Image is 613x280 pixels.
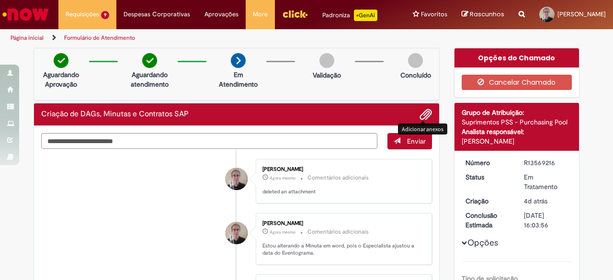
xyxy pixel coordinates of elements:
[454,48,579,67] div: Opções do Chamado
[458,196,517,206] dt: Criação
[7,29,401,47] ul: Trilhas de página
[226,222,248,244] div: Jorge Ricardo de Abreu
[458,172,517,182] dt: Status
[270,229,295,235] span: Agora mesmo
[307,228,369,236] small: Comentários adicionais
[64,34,135,42] a: Formulário de Atendimento
[126,70,173,89] p: Aguardando atendimento
[270,175,295,181] span: Agora mesmo
[387,133,432,149] button: Enviar
[54,53,68,68] img: check-circle-green.png
[462,136,572,146] div: [PERSON_NAME]
[462,117,572,127] div: Suprimentos PSS - Purchasing Pool
[262,242,422,257] p: Estou alterando a Minuta em word, pois o Especialista ajustou a data do Eventograma.
[462,75,572,90] button: Cancelar Chamado
[407,137,426,146] span: Enviar
[557,10,606,18] span: [PERSON_NAME]
[524,211,568,230] div: [DATE] 16:03:56
[1,5,50,24] img: ServiceNow
[319,53,334,68] img: img-circle-grey.png
[458,211,517,230] dt: Conclusão Estimada
[11,34,44,42] a: Página inicial
[524,196,568,206] div: 26/09/2025 08:58:37
[262,221,422,226] div: [PERSON_NAME]
[462,127,572,136] div: Analista responsável:
[270,229,295,235] time: 29/09/2025 18:35:11
[41,110,189,119] h2: Criação de DAGs, Minutas e Contratos SAP Histórico de tíquete
[408,53,423,68] img: img-circle-grey.png
[400,70,431,80] p: Concluído
[420,108,432,121] button: Adicionar anexos
[524,197,547,205] time: 26/09/2025 08:58:37
[38,70,84,89] p: Aguardando Aprovação
[226,168,248,190] div: Jorge Ricardo de Abreu
[458,158,517,168] dt: Número
[462,108,572,117] div: Grupo de Atribuição:
[142,53,157,68] img: check-circle-green.png
[262,188,422,196] p: deleted an attachment
[313,70,341,80] p: Validação
[231,53,246,68] img: arrow-next.png
[398,123,447,134] div: Adicionar anexos
[524,197,547,205] span: 4d atrás
[270,175,295,181] time: 29/09/2025 18:35:30
[307,174,369,182] small: Comentários adicionais
[524,172,568,191] div: Em Tratamento
[41,133,377,149] textarea: Digite sua mensagem aqui...
[262,167,422,172] div: [PERSON_NAME]
[524,158,568,168] div: R13569216
[215,70,261,89] p: Em Atendimento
